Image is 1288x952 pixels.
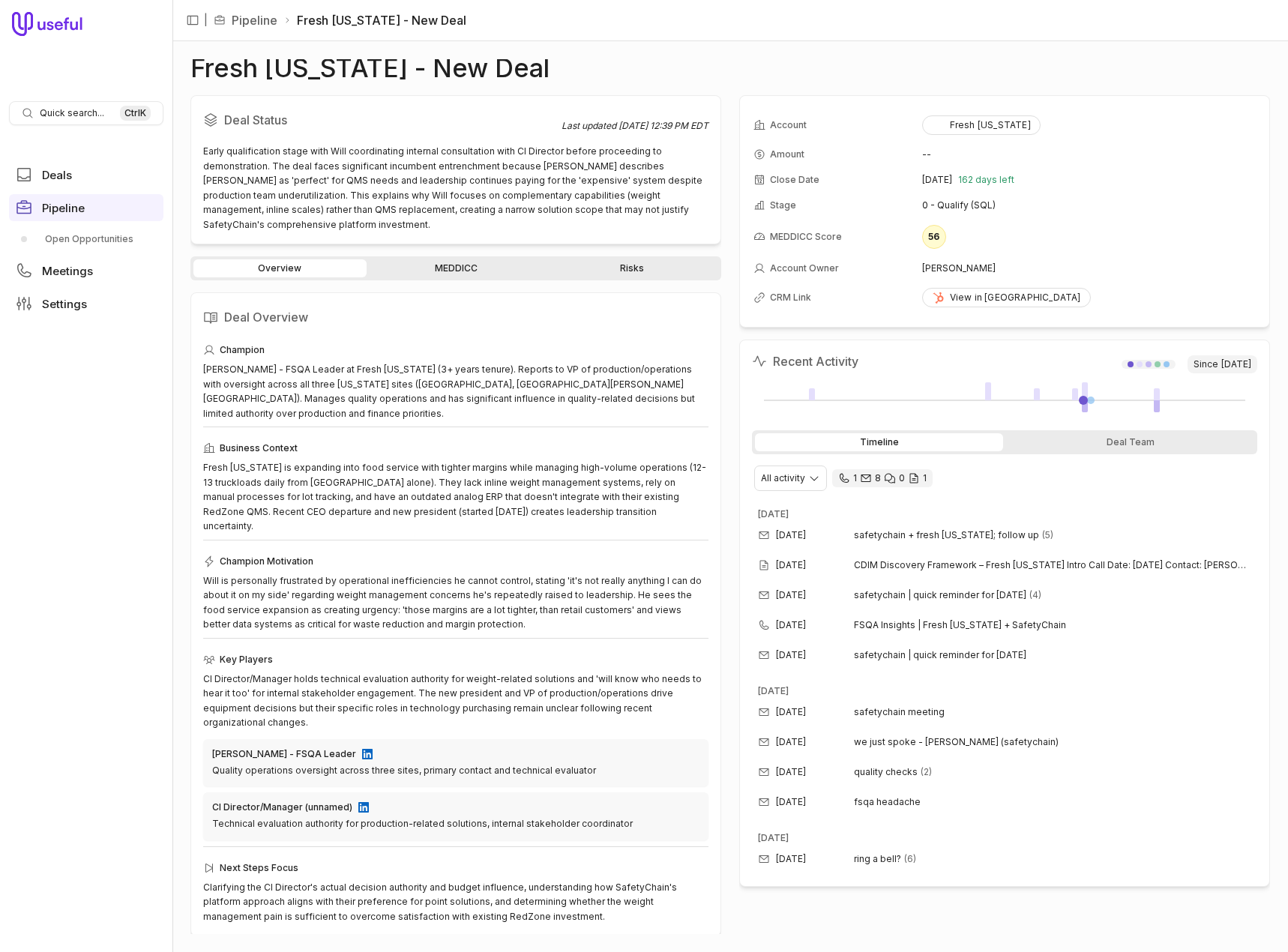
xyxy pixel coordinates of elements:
h2: Deal Overview [203,305,708,329]
span: Account [770,119,807,131]
time: [DATE] [776,529,806,541]
span: 2 emails in thread [921,766,932,778]
time: [DATE] [776,589,806,601]
div: Early qualification stage with Will coordinating internal consultation with CI Director before pr... [203,144,708,232]
span: | [204,11,208,29]
a: Meetings [9,257,163,284]
time: [DATE] [776,736,806,748]
div: Fresh [US_STATE] is expanding into food service with tighter margins while managing high-volume o... [203,460,708,534]
time: [DATE] 12:39 PM EDT [619,120,708,131]
span: FSQA Insights | Fresh [US_STATE] + SafetyChain [854,619,1233,631]
td: -- [922,142,1256,166]
span: Account Owner [770,262,839,274]
time: [DATE] [1221,358,1251,370]
a: Pipeline [232,11,277,29]
span: safetychain | quick reminder for [DATE] [854,649,1026,661]
time: [DATE] [776,559,806,571]
a: MEDDICC [370,259,543,277]
span: 162 days left [958,174,1014,186]
span: quality checks [854,766,918,778]
div: CI Director/Manager (unnamed) [212,801,352,813]
button: Collapse sidebar [181,9,204,31]
div: Deal Team [1006,433,1254,451]
div: 1 call and 8 email threads [832,469,933,487]
span: fsqa headache [854,796,921,808]
img: LinkedIn [362,749,373,759]
img: LinkedIn [358,802,369,813]
div: Will is personally frustrated by operational inefficiencies he cannot control, stating 'it's not ... [203,573,708,632]
button: Fresh [US_STATE] [922,115,1041,135]
div: CI Director/Manager holds technical evaluation authority for weight-related solutions and 'will k... [203,672,708,730]
div: Pipeline submenu [9,227,163,251]
div: [PERSON_NAME] - FSQA Leader [212,748,356,760]
time: [DATE] [776,853,806,865]
span: CDIM Discovery Framework – Fresh [US_STATE] Intro Call Date: [DATE] Contact: [PERSON_NAME], Assoc... [854,559,1251,571]
a: Risks [545,259,718,277]
span: Since [1188,355,1257,373]
span: ring a bell? [854,853,901,865]
div: Champion [203,341,708,359]
span: Quick search... [40,107,104,119]
span: Deals [42,169,72,181]
kbd: Ctrl K [120,106,151,121]
span: 4 emails in thread [1029,589,1041,601]
div: Clarifying the CI Director's actual decision authority and budget influence, understanding how Sa... [203,880,708,924]
div: 56 [922,225,946,249]
a: View in [GEOGRAPHIC_DATA] [922,288,1091,307]
a: Pipeline [9,194,163,221]
time: [DATE] [922,174,952,186]
div: [PERSON_NAME] - FSQA Leader at Fresh [US_STATE] (3+ years tenure). Reports to VP of production/op... [203,362,708,421]
time: [DATE] [776,766,806,778]
div: Key Players [203,651,708,669]
div: Champion Motivation [203,552,708,570]
span: 5 emails in thread [1042,529,1053,541]
li: Fresh [US_STATE] - New Deal [283,11,466,29]
span: we just spoke - [PERSON_NAME] (safetychain) [854,736,1059,748]
time: [DATE] [776,706,806,718]
span: safetychain | quick reminder for [DATE] [854,589,1026,601]
time: [DATE] [776,796,806,808]
h2: Deal Status [203,108,562,132]
div: Quality operations oversight across three sites, primary contact and technical evaluator [212,763,699,778]
div: Next Steps Focus [203,859,708,877]
span: 6 emails in thread [904,853,916,865]
td: [PERSON_NAME] [922,256,1256,280]
div: Technical evaluation authority for production-related solutions, internal stakeholder coordinator [212,816,699,831]
td: 0 - Qualify (SQL) [922,193,1256,217]
span: Amount [770,148,804,160]
span: Close Date [770,174,819,186]
span: CRM Link [770,292,811,304]
span: safetychain meeting [854,706,945,718]
a: Settings [9,290,163,317]
time: [DATE] [758,508,789,519]
div: Fresh [US_STATE] [932,119,1031,131]
h2: Recent Activity [752,352,858,370]
time: [DATE] [776,649,806,661]
span: safetychain + fresh [US_STATE]; follow up [854,529,1039,541]
time: [DATE] [776,619,806,631]
span: Meetings [42,265,93,277]
a: Overview [193,259,367,277]
span: Stage [770,199,796,211]
div: Business Context [203,439,708,457]
a: Deals [9,161,163,188]
span: MEDDICC Score [770,231,842,243]
div: Timeline [755,433,1003,451]
h1: Fresh [US_STATE] - New Deal [190,59,550,77]
div: View in [GEOGRAPHIC_DATA] [932,292,1081,304]
a: Open Opportunities [9,227,163,251]
div: Last updated [562,120,708,132]
span: Settings [42,298,87,310]
time: [DATE] [758,832,789,843]
time: [DATE] [758,685,789,696]
span: Pipeline [42,202,85,214]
